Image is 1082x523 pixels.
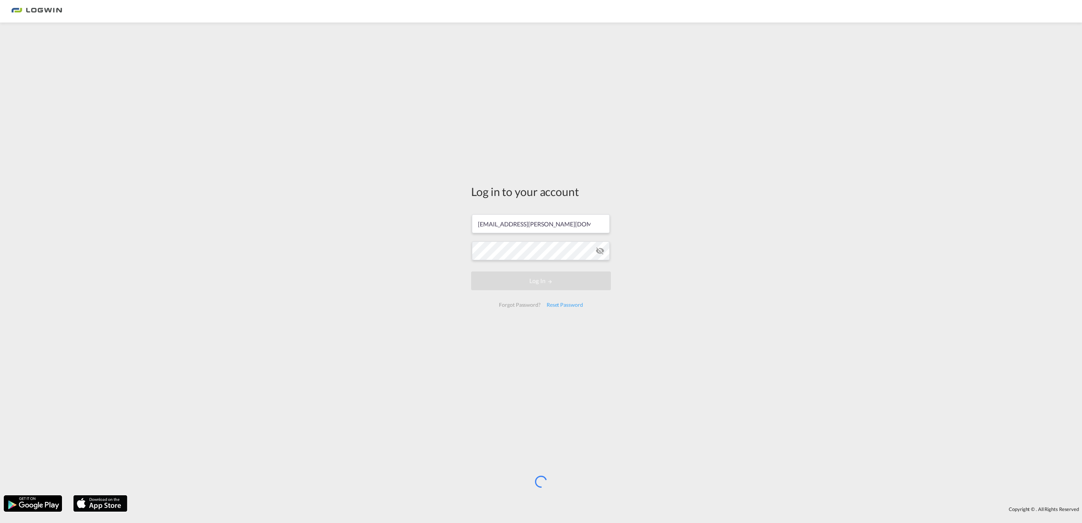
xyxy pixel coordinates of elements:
img: 2761ae10d95411efa20a1f5e0282d2d7.png [11,3,62,20]
img: google.png [3,494,63,512]
input: Enter email/phone number [472,214,610,233]
button: LOGIN [471,271,611,290]
md-icon: icon-eye-off [595,246,604,255]
div: Reset Password [544,298,586,312]
div: Copyright © . All Rights Reserved [131,503,1082,515]
div: Log in to your account [471,184,611,199]
img: apple.png [73,494,128,512]
div: Forgot Password? [496,298,543,312]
